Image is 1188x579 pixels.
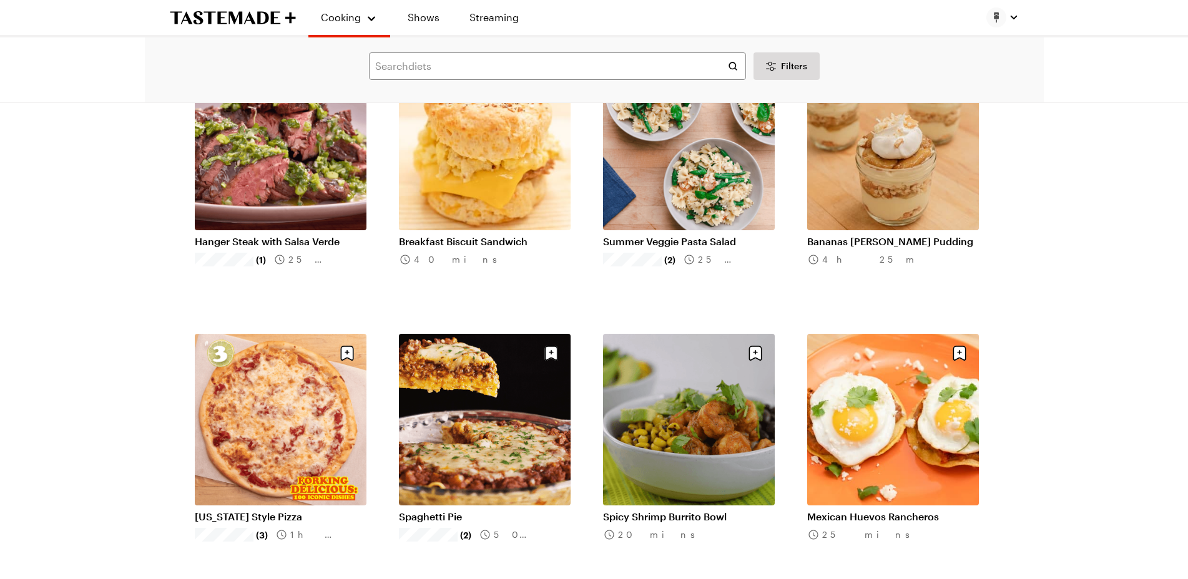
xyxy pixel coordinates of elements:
a: Hanger Steak with Salsa Verde [195,235,366,248]
a: Spicy Shrimp Burrito Bowl [603,510,775,523]
a: [US_STATE] Style Pizza [195,510,366,523]
button: Save recipe [539,341,563,365]
button: Cooking [321,5,378,30]
a: Summer Veggie Pasta Salad [603,235,775,248]
button: Profile picture [986,7,1019,27]
button: Save recipe [744,341,767,365]
a: Bananas [PERSON_NAME] Pudding [807,235,979,248]
span: Cooking [321,11,361,23]
button: Save recipe [948,341,971,365]
img: Profile picture [986,7,1006,27]
span: Filters [781,60,807,72]
button: Desktop filters [754,52,820,80]
a: To Tastemade Home Page [170,11,296,25]
a: Mexican Huevos Rancheros [807,510,979,523]
a: Breakfast Biscuit Sandwich [399,235,571,248]
button: Save recipe [335,341,359,365]
a: Spaghetti Pie [399,510,571,523]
